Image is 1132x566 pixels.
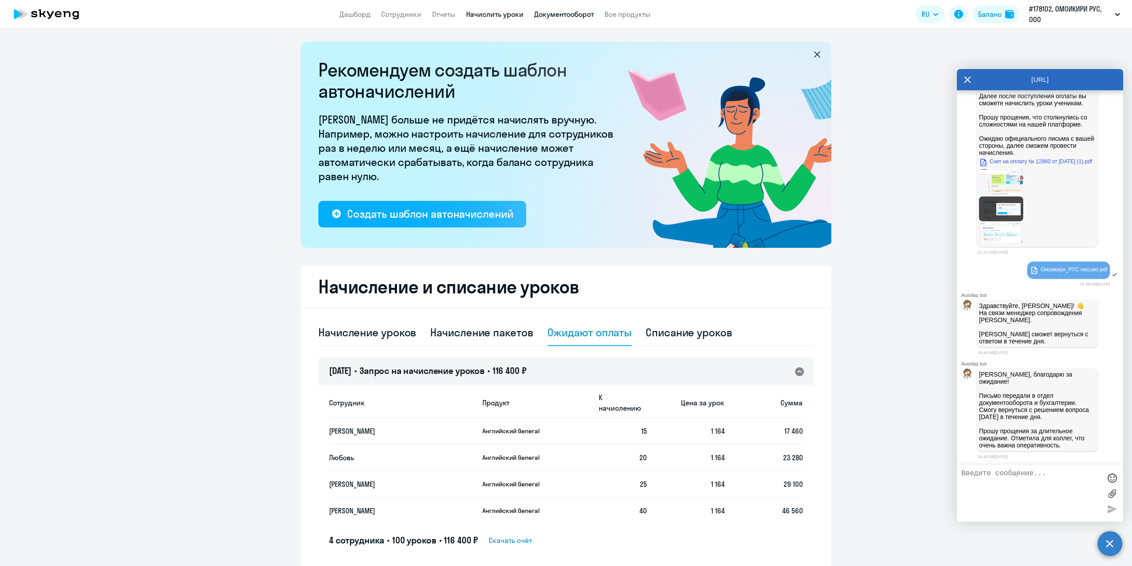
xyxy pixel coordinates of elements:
[392,535,436,546] span: 100 уроков
[711,480,725,489] span: 1 164
[430,325,533,339] div: Начисление пакетов
[973,5,1019,23] button: Балансbalance
[534,10,594,19] a: Документооборот
[329,479,458,489] p: [PERSON_NAME]
[359,365,485,376] span: Запрос на начисление уроков
[961,361,1123,366] div: Autofaq bot
[604,10,650,19] a: Все продукты
[329,426,458,436] p: [PERSON_NAME]
[639,506,647,515] span: 40
[432,10,455,19] a: Отчеты
[977,250,1008,254] time: 11:21:05[DATE]
[711,427,725,435] span: 1 164
[381,10,421,19] a: Сотрудники
[592,387,647,418] th: К начислению
[1029,4,1111,25] p: #178102, ОМОИКИРИ РУС, ООО
[354,365,357,376] span: •
[962,369,973,381] img: bot avatar
[979,371,1096,449] p: [PERSON_NAME], благодарю за ожидание! Письмо передали в отдел документооборота и бухгалтерии. Смо...
[915,5,945,23] button: RU
[979,168,1023,195] img: Screenshot_23.png
[639,453,647,462] span: 20
[1025,4,1124,25] button: #178102, ОМОИКИРИ РУС, ООО
[977,350,1008,355] time: 15:40:45[DATE]
[961,293,1123,298] div: Autofaq bot
[979,223,1023,243] img: Screenshot_21.png
[1005,10,1014,19] img: balance
[922,9,929,19] span: RU
[318,201,526,227] button: Создать шаблон автоначислений
[482,480,549,488] p: Английский General
[318,276,814,297] h2: Начисление и списание уроков
[387,535,390,546] span: •
[979,309,1096,345] p: На связи менеджер сопровождения [PERSON_NAME]. [PERSON_NAME] сможет вернуться с ответом в течение...
[318,325,416,339] div: Начисление уроков
[784,480,803,489] span: 29 100
[329,365,352,376] span: [DATE]
[318,59,619,102] h2: Рекомендуем создать шаблон автоначислений
[482,454,549,462] p: Английский General
[711,506,725,515] span: 1 164
[979,302,1096,309] p: Здравствуйте, [PERSON_NAME]! 👋
[475,387,592,418] th: Продукт
[979,196,1023,221] img: Screenshot_22.png
[640,480,647,489] span: 25
[725,387,803,418] th: Сумма
[962,300,973,313] img: bot avatar
[1105,487,1119,500] label: Лимит 10 файлов
[329,535,384,546] span: 4 сотрудника
[439,535,442,546] span: •
[647,387,725,418] th: Цена за урок
[783,453,803,462] span: 23 280
[493,365,527,376] span: 116 400 ₽
[784,427,803,435] span: 17 460
[466,10,524,19] a: Начислить уроки
[329,506,458,516] p: [PERSON_NAME]
[482,427,549,435] p: Английский General
[444,535,478,546] span: 116 400 ₽
[329,453,458,462] p: Любовь
[489,535,532,546] span: Скачать счёт
[347,207,513,221] div: Создать шаблон автоначислений
[641,427,647,435] span: 15
[329,387,475,418] th: Сотрудник
[782,506,803,515] span: 46 560
[482,507,549,515] p: Английский General
[547,325,632,339] div: Ожидают оплаты
[978,9,1002,19] div: Баланс
[1030,264,1107,275] a: Омоикири_РУС письмо.pdf
[711,453,725,462] span: 1 164
[487,365,490,376] span: •
[646,325,732,339] div: Списание уроков
[318,112,619,183] p: [PERSON_NAME] больше не придётся начислять вручную. Например, можно настроить начисление для сотр...
[1079,281,1110,286] time: 15:39:29[DATE]
[979,156,1092,167] a: Счет на оплату № 12860 от [DATE] (1).pdf
[977,454,1008,459] time: 16:49:08[DATE]
[340,10,371,19] a: Дашборд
